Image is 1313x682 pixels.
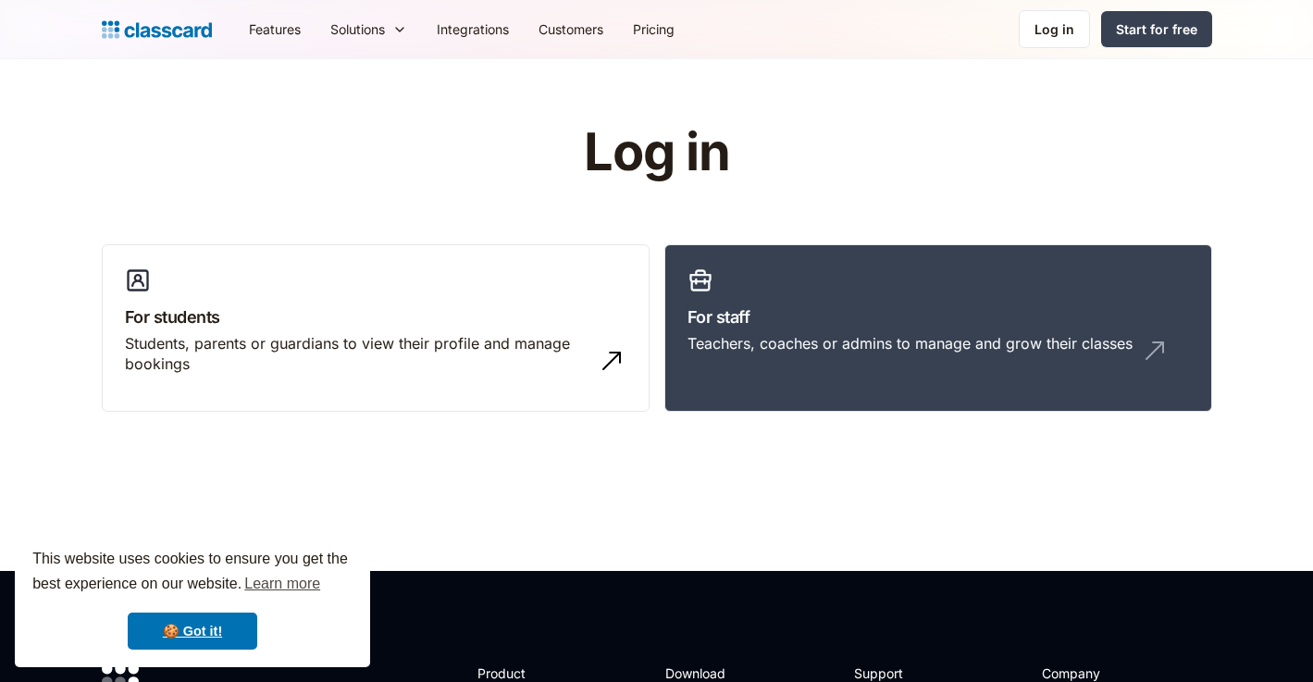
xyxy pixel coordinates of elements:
[32,548,353,598] span: This website uses cookies to ensure you get the best experience on our website.
[1101,11,1212,47] a: Start for free
[102,244,650,413] a: For studentsStudents, parents or guardians to view their profile and manage bookings
[687,333,1133,353] div: Teachers, coaches or admins to manage and grow their classes
[422,8,524,50] a: Integrations
[524,8,618,50] a: Customers
[234,8,316,50] a: Features
[128,613,257,650] a: dismiss cookie message
[1116,19,1197,39] div: Start for free
[125,304,626,329] h3: For students
[15,530,370,667] div: cookieconsent
[125,333,589,375] div: Students, parents or guardians to view their profile and manage bookings
[687,304,1189,329] h3: For staff
[330,19,385,39] div: Solutions
[242,570,323,598] a: learn more about cookies
[618,8,689,50] a: Pricing
[102,17,212,43] a: home
[363,124,950,181] h1: Log in
[664,244,1212,413] a: For staffTeachers, coaches or admins to manage and grow their classes
[1019,10,1090,48] a: Log in
[316,8,422,50] div: Solutions
[1034,19,1074,39] div: Log in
